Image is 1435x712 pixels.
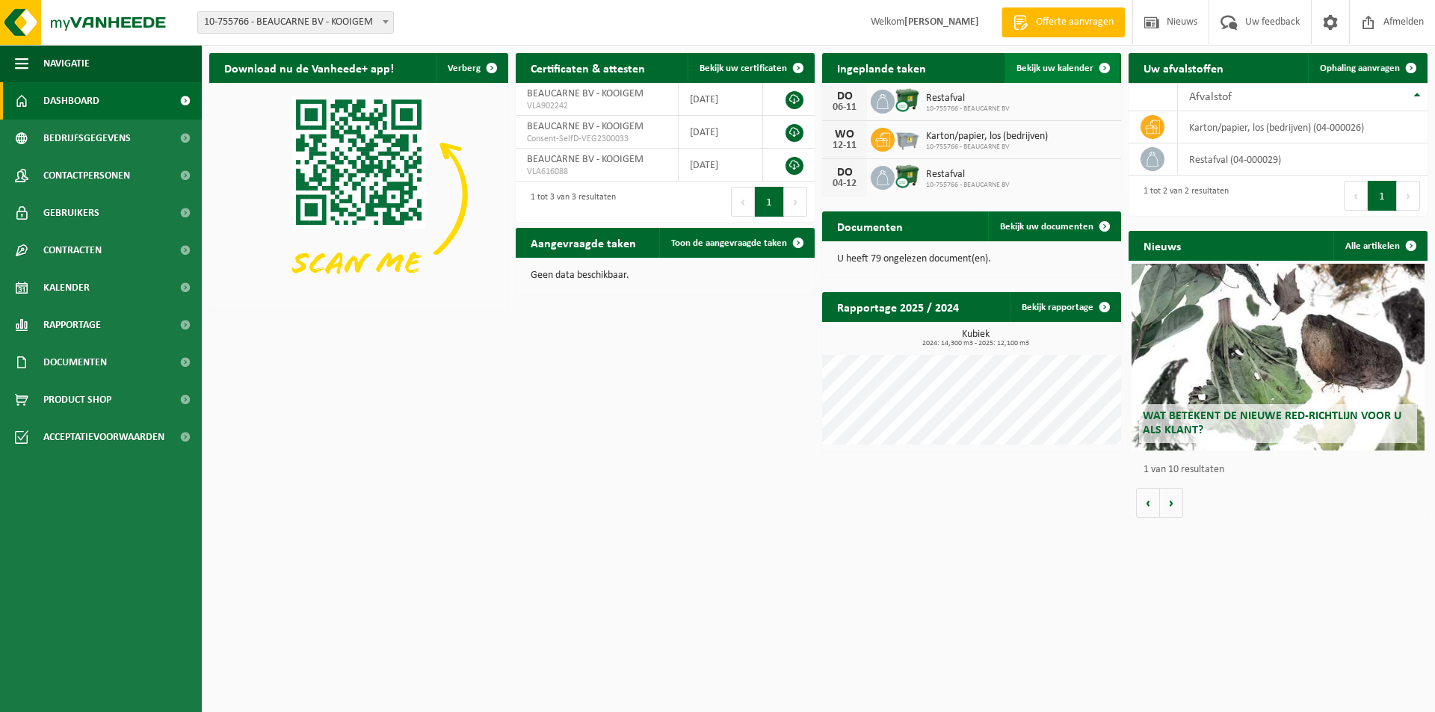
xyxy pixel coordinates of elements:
img: WB-1100-CU [895,164,920,189]
td: [DATE] [679,83,763,116]
span: Rapportage [43,306,101,344]
div: 1 tot 3 van 3 resultaten [523,185,616,218]
span: Bedrijfsgegevens [43,120,131,157]
span: Offerte aanvragen [1032,15,1117,30]
p: 1 van 10 resultaten [1144,465,1420,475]
div: 04-12 [830,179,860,189]
span: Gebruikers [43,194,99,232]
div: 06-11 [830,102,860,113]
button: 1 [1368,181,1397,211]
span: BEAUCARNE BV - KOOIGEM [527,154,644,165]
h2: Nieuws [1129,231,1196,260]
button: Vorige [1136,488,1160,518]
h2: Uw afvalstoffen [1129,53,1238,82]
span: Bekijk uw certificaten [700,64,787,73]
button: Next [784,187,807,217]
div: 1 tot 2 van 2 resultaten [1136,179,1229,212]
span: Contactpersonen [43,157,130,194]
button: Next [1397,181,1420,211]
img: Download de VHEPlus App [209,83,508,307]
button: Previous [1344,181,1368,211]
div: WO [830,129,860,140]
a: Bekijk uw certificaten [688,53,813,83]
span: Product Shop [43,381,111,418]
button: 1 [755,187,784,217]
span: Karton/papier, los (bedrijven) [926,131,1048,143]
span: Toon de aangevraagde taken [671,238,787,248]
div: DO [830,167,860,179]
a: Wat betekent de nieuwe RED-richtlijn voor u als klant? [1132,264,1425,451]
span: BEAUCARNE BV - KOOIGEM [527,88,644,99]
span: 10-755766 - BEAUCARNE BV [926,181,1010,190]
a: Bekijk rapportage [1010,292,1120,322]
p: U heeft 79 ongelezen document(en). [837,254,1106,264]
span: 2024: 14,300 m3 - 2025: 12,100 m3 [830,340,1121,347]
span: Ophaling aanvragen [1320,64,1400,73]
span: Restafval [926,93,1010,105]
a: Bekijk uw documenten [988,211,1120,241]
h2: Aangevraagde taken [516,228,651,257]
span: Afvalstof [1189,91,1232,103]
span: Kalender [43,269,90,306]
span: Dashboard [43,82,99,120]
h2: Ingeplande taken [822,53,941,82]
h2: Download nu de Vanheede+ app! [209,53,409,82]
a: Bekijk uw kalender [1004,53,1120,83]
h3: Kubiek [830,329,1121,347]
span: VLA902242 [527,100,667,112]
span: Navigatie [43,45,90,82]
td: karton/papier, los (bedrijven) (04-000026) [1178,111,1428,143]
button: Verberg [436,53,507,83]
a: Offerte aanvragen [1002,7,1125,37]
div: DO [830,90,860,102]
h2: Rapportage 2025 / 2024 [822,292,974,321]
span: BEAUCARNE BV - KOOIGEM [527,121,644,132]
span: Verberg [448,64,481,73]
td: [DATE] [679,116,763,149]
img: WB-2500-GAL-GY-01 [895,126,920,151]
span: 10-755766 - BEAUCARNE BV - KOOIGEM [198,12,393,33]
span: 10-755766 - BEAUCARNE BV - KOOIGEM [197,11,394,34]
div: 12-11 [830,140,860,151]
span: Wat betekent de nieuwe RED-richtlijn voor u als klant? [1143,410,1401,436]
span: Bekijk uw kalender [1016,64,1093,73]
button: Previous [731,187,755,217]
img: WB-1100-CU [895,87,920,113]
a: Alle artikelen [1333,231,1426,261]
td: restafval (04-000029) [1178,143,1428,176]
h2: Documenten [822,211,918,241]
span: Restafval [926,169,1010,181]
span: Contracten [43,232,102,269]
span: Acceptatievoorwaarden [43,418,164,456]
span: Consent-SelfD-VEG2300033 [527,133,667,145]
a: Ophaling aanvragen [1308,53,1426,83]
strong: [PERSON_NAME] [904,16,979,28]
td: [DATE] [679,149,763,182]
span: Documenten [43,344,107,381]
a: Toon de aangevraagde taken [659,228,813,258]
button: Volgende [1160,488,1183,518]
span: Bekijk uw documenten [1000,222,1093,232]
span: VLA616088 [527,166,667,178]
span: 10-755766 - BEAUCARNE BV [926,105,1010,114]
p: Geen data beschikbaar. [531,270,800,281]
h2: Certificaten & attesten [516,53,660,82]
span: 10-755766 - BEAUCARNE BV [926,143,1048,152]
